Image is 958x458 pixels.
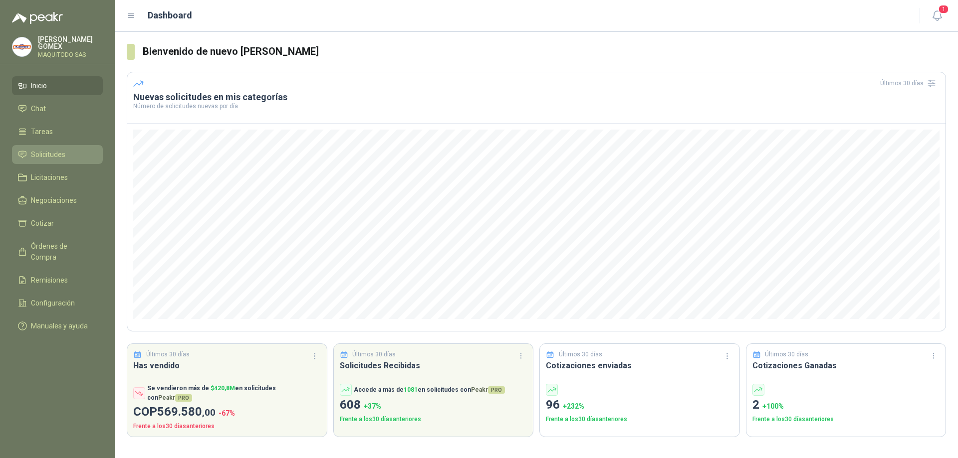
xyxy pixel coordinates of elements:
p: Últimos 30 días [352,350,396,359]
a: Chat [12,99,103,118]
a: Cotizar [12,214,103,233]
span: Negociaciones [31,195,77,206]
p: Número de solicitudes nuevas por día [133,103,940,109]
span: 1 [938,4,949,14]
h1: Dashboard [148,8,192,22]
span: + 37 % [364,402,381,410]
a: Tareas [12,122,103,141]
p: Accede a más de en solicitudes con [354,385,505,395]
span: ,00 [202,407,216,418]
a: Licitaciones [12,168,103,187]
span: $ 420,8M [211,385,235,392]
a: Solicitudes [12,145,103,164]
p: 96 [546,396,733,415]
p: Últimos 30 días [146,350,190,359]
span: Manuales y ayuda [31,320,88,331]
span: Inicio [31,80,47,91]
a: Configuración [12,294,103,312]
h3: Solicitudes Recibidas [340,359,527,372]
a: Manuales y ayuda [12,316,103,335]
span: Peakr [471,386,505,393]
span: Órdenes de Compra [31,241,93,263]
p: Frente a los 30 días anteriores [340,415,527,424]
img: Logo peakr [12,12,63,24]
span: Remisiones [31,275,68,286]
h3: Has vendido [133,359,321,372]
p: 2 [752,396,940,415]
p: MAQUITODO SAS [38,52,103,58]
span: Chat [31,103,46,114]
a: Órdenes de Compra [12,237,103,267]
span: Peakr [158,394,192,401]
p: COP [133,403,321,422]
p: Frente a los 30 días anteriores [133,422,321,431]
span: Configuración [31,298,75,308]
span: 1081 [404,386,418,393]
span: Licitaciones [31,172,68,183]
h3: Cotizaciones Ganadas [752,359,940,372]
a: Remisiones [12,271,103,290]
button: 1 [928,7,946,25]
span: PRO [488,386,505,394]
span: PRO [175,394,192,402]
img: Company Logo [12,37,31,56]
span: + 232 % [563,402,584,410]
span: 569.580 [157,405,216,419]
p: [PERSON_NAME] GOMEX [38,36,103,50]
span: Solicitudes [31,149,65,160]
p: Frente a los 30 días anteriores [752,415,940,424]
span: Cotizar [31,218,54,229]
p: Últimos 30 días [559,350,602,359]
h3: Nuevas solicitudes en mis categorías [133,91,940,103]
p: Últimos 30 días [765,350,808,359]
h3: Cotizaciones enviadas [546,359,733,372]
p: Se vendieron más de en solicitudes con [147,384,321,403]
div: Últimos 30 días [880,75,940,91]
p: Frente a los 30 días anteriores [546,415,733,424]
span: -67 % [219,409,235,417]
p: 608 [340,396,527,415]
h3: Bienvenido de nuevo [PERSON_NAME] [143,44,946,59]
span: + 100 % [762,402,784,410]
span: Tareas [31,126,53,137]
a: Inicio [12,76,103,95]
a: Negociaciones [12,191,103,210]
